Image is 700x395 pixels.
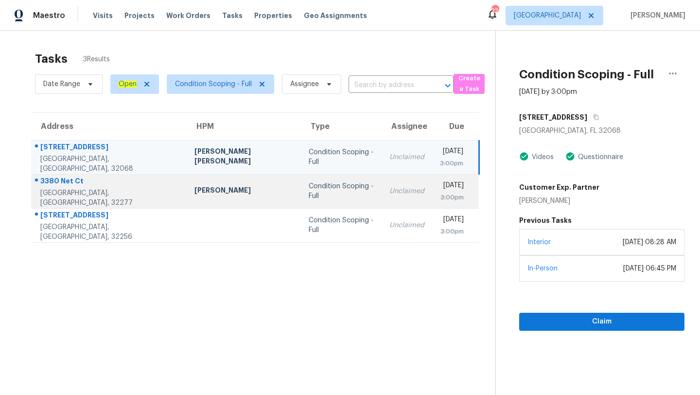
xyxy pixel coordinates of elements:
span: Geo Assignments [304,11,367,20]
div: 3380 Net Ct [40,176,179,188]
div: Condition Scoping - Full [309,181,373,201]
img: Artifact Present Icon [519,151,529,162]
div: Videos [529,152,554,162]
div: [GEOGRAPHIC_DATA], [GEOGRAPHIC_DATA], 32068 [40,154,179,174]
div: [GEOGRAPHIC_DATA], FL 32068 [519,126,684,136]
span: 3 Results [83,54,110,64]
th: Type [301,113,381,140]
div: [DATE] by 3:00pm [519,87,577,97]
div: [PERSON_NAME] [519,196,599,206]
button: Claim [519,313,684,331]
th: HPM [187,113,301,140]
span: Date Range [43,79,80,89]
div: Unclaimed [389,186,424,196]
div: [PERSON_NAME] [PERSON_NAME] [194,146,293,168]
div: [PERSON_NAME] [194,185,293,197]
a: Interior [527,239,551,246]
h5: Customer Exp. Partner [519,182,599,192]
span: [GEOGRAPHIC_DATA] [514,11,581,20]
span: Condition Scoping - Full [175,79,252,89]
ah_el_jm_1744035306855: Open [119,81,137,88]
div: Unclaimed [389,220,424,230]
button: Copy Address [587,108,600,126]
div: [GEOGRAPHIC_DATA], [GEOGRAPHIC_DATA], 32256 [40,222,179,242]
input: Search by address [349,78,426,93]
span: Visits [93,11,113,20]
th: Address [31,113,187,140]
span: Tasks [222,12,243,19]
div: Condition Scoping - Full [309,147,373,167]
h5: Previous Tasks [519,215,684,225]
div: Unclaimed [389,152,424,162]
span: Properties [254,11,292,20]
div: 3:00pm [440,193,464,202]
span: [PERSON_NAME] [627,11,685,20]
img: Artifact Present Icon [565,151,575,162]
span: Work Orders [166,11,210,20]
span: Projects [124,11,155,20]
div: Condition Scoping - Full [309,215,373,235]
div: Questionnaire [575,152,623,162]
div: 3:00pm [440,159,463,168]
div: [STREET_ADDRESS] [40,210,179,222]
div: [DATE] 06:45 PM [623,264,676,273]
div: 22 [491,6,498,16]
span: Claim [527,316,677,328]
div: [STREET_ADDRESS] [40,142,179,154]
div: [DATE] 08:28 AM [623,237,676,247]
h2: Tasks [35,54,68,64]
span: Assignee [290,79,319,89]
a: In-Person [527,265,558,272]
div: [DATE] [440,146,463,159]
h2: Condition Scoping - Full [519,70,654,79]
h5: [STREET_ADDRESS] [519,112,587,122]
button: Create a Task [454,74,485,94]
div: [DATE] [440,180,464,193]
span: Maestro [33,11,65,20]
div: [GEOGRAPHIC_DATA], [GEOGRAPHIC_DATA], 32277 [40,188,179,208]
div: [DATE] [440,215,464,227]
button: Open [441,79,455,92]
span: Create a Task [458,73,480,95]
div: 3:00pm [440,227,464,236]
th: Assignee [382,113,432,140]
th: Due [432,113,479,140]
